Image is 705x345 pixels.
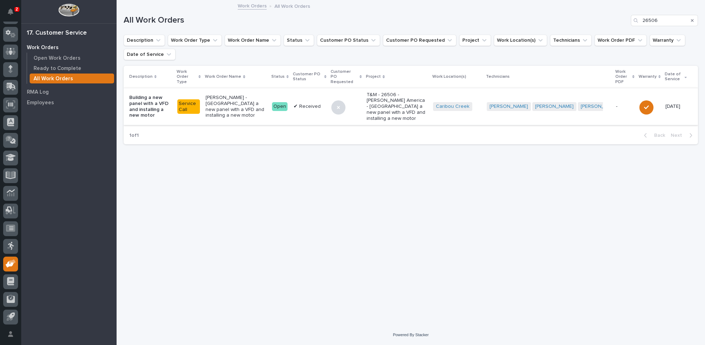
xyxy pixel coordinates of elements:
[615,68,630,86] p: Work Order PDF
[34,55,81,62] p: Open Work Orders
[366,73,381,81] p: Project
[16,7,18,12] p: 2
[27,63,117,73] a: Ready to Complete
[177,68,197,86] p: Work Order Type
[317,35,380,46] button: Customer PO Status
[34,76,73,82] p: All Work Orders
[393,333,428,337] a: Powered By Stacker
[27,74,117,83] a: All Work Orders
[494,35,547,46] button: Work Location(s)
[331,68,358,86] p: Customer PO Requested
[616,104,634,110] p: -
[168,35,222,46] button: Work Order Type
[271,73,285,81] p: Status
[27,53,117,63] a: Open Work Orders
[21,97,117,108] a: Employees
[490,104,528,110] a: [PERSON_NAME]
[124,88,698,125] tr: Building a new panel with a VFD and installing a new motorService Call[PERSON_NAME] - [GEOGRAPHIC...
[665,70,683,83] p: Date of Service
[124,35,165,46] button: Description
[225,35,281,46] button: Work Order Name
[535,104,574,110] a: [PERSON_NAME]
[436,104,469,110] a: Caribou Creek
[9,8,18,20] div: Notifications2
[129,73,153,81] p: Description
[34,65,81,72] p: Ready to Complete
[238,1,267,10] a: Work Orders
[21,87,117,97] a: RMA Log
[124,127,144,144] p: 1 of 1
[294,104,326,110] p: ✔ Received
[638,132,668,139] button: Back
[383,35,456,46] button: Customer PO Requested
[21,42,117,53] a: Work Orders
[665,104,687,110] p: [DATE]
[58,4,79,17] img: Workspace Logo
[367,92,427,122] p: T&M - 26506 - [PERSON_NAME] America - [GEOGRAPHIC_DATA] a new panel with a VFD and installing a n...
[284,35,314,46] button: Status
[650,35,685,46] button: Warranty
[650,132,665,139] span: Back
[27,89,49,95] p: RMA Log
[581,104,619,110] a: [PERSON_NAME]
[459,35,491,46] button: Project
[124,49,176,60] button: Date of Service
[631,15,698,26] input: Search
[432,73,466,81] p: Work Location(s)
[639,73,657,81] p: Warranty
[27,45,59,51] p: Work Orders
[27,100,54,106] p: Employees
[668,132,698,139] button: Next
[129,95,172,118] p: Building a new panel with a VFD and installing a new motor
[671,132,686,139] span: Next
[27,29,87,37] div: 17. Customer Service
[177,99,200,114] div: Service Call
[550,35,592,46] button: Technicians
[486,73,510,81] p: Technicians
[206,95,266,118] p: [PERSON_NAME] - [GEOGRAPHIC_DATA] a new panel with a VFD and installing a new motor
[3,4,18,19] button: Notifications
[205,73,241,81] p: Work Order Name
[124,15,628,25] h1: All Work Orders
[272,102,288,111] div: Open
[274,2,310,10] p: All Work Orders
[594,35,647,46] button: Work Order PDF
[293,70,322,83] p: Customer PO Status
